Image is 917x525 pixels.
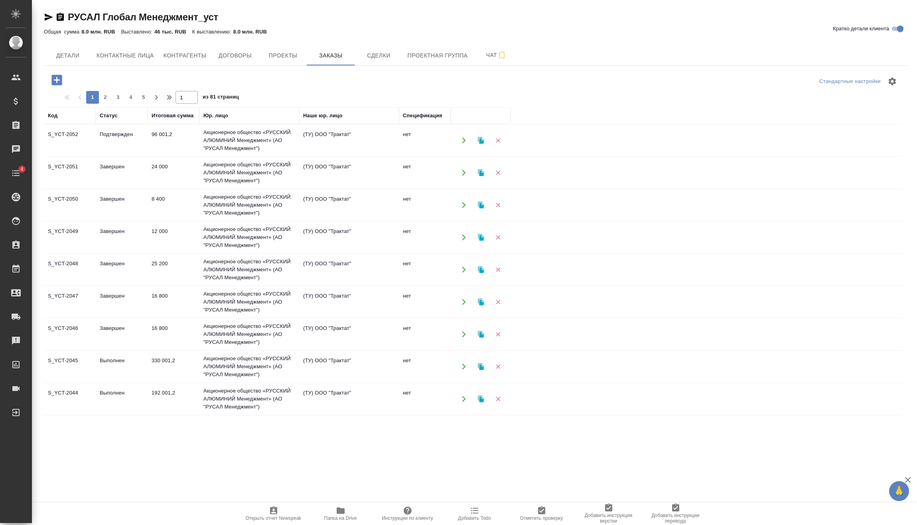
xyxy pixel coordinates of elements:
[55,12,65,22] button: Скопировать ссылку
[96,159,148,187] td: Завершен
[148,126,199,154] td: 96 001,2
[246,515,302,521] span: Открыть отчет Newspeak
[152,112,193,120] div: Итоговая сумма
[307,503,374,525] button: Папка на Drive
[490,294,506,310] button: Удалить
[199,351,299,383] td: Акционерное общество «РУССКИЙ АЛЮМИНИЙ Менеджмент» (АО "РУСАЛ Менеджмент")
[456,294,472,310] button: Открыть
[490,391,506,407] button: Удалить
[124,91,137,104] button: 4
[299,288,399,316] td: (ТУ) ООО "Трактат"
[44,29,81,35] p: Общая сумма
[303,112,343,120] div: Наше юр. лицо
[199,318,299,350] td: Акционерное общество «РУССКИЙ АЛЮМИНИЙ Менеджмент» (АО "РУСАЛ Менеджмент")
[473,262,489,278] button: Клонировать
[441,503,508,525] button: Добавить Todo
[883,72,902,91] span: Настроить таблицу
[817,75,883,88] div: split button
[892,483,906,499] span: 🙏
[96,353,148,381] td: Выполнен
[137,93,150,101] span: 5
[324,515,357,521] span: Папка на Drive
[99,91,112,104] button: 2
[121,29,154,35] p: Выставлено:
[44,159,96,187] td: S_YCT-2051
[199,415,299,447] td: Акционерное общество «РУССКИЙ АЛЮМИНИЙ Менеджмент» (АО "РУСАЛ Менеджмент")
[192,29,233,35] p: К выставлению:
[96,126,148,154] td: Подтвержден
[497,51,507,60] svg: Подписаться
[456,165,472,181] button: Открыть
[456,197,472,213] button: Открыть
[399,320,451,348] td: нет
[490,132,506,149] button: Удалить
[112,93,124,101] span: 3
[456,262,472,278] button: Открыть
[99,93,112,101] span: 2
[399,256,451,284] td: нет
[199,254,299,286] td: Акционерное общество «РУССКИЙ АЛЮМИНИЙ Менеджмент» (АО "РУСАЛ Менеджмент")
[473,391,489,407] button: Клонировать
[833,25,889,33] span: Кратко детали клиента
[399,159,451,187] td: нет
[456,391,472,407] button: Открыть
[575,503,642,525] button: Добавить инструкции верстки
[44,223,96,251] td: S_YCT-2049
[97,51,154,61] span: Контактные лица
[473,294,489,310] button: Клонировать
[473,229,489,246] button: Клонировать
[199,383,299,415] td: Акционерное общество «РУССКИЙ АЛЮМИНИЙ Менеджмент» (АО "РУСАЛ Менеджмент")
[124,93,137,101] span: 4
[148,191,199,219] td: 8 400
[299,191,399,219] td: (ТУ) ООО "Трактат"
[299,223,399,251] td: (ТУ) ООО "Трактат"
[48,112,57,120] div: Код
[399,353,451,381] td: нет
[44,12,53,22] button: Скопировать ссылку для ЯМессенджера
[148,223,199,251] td: 12 000
[96,223,148,251] td: Завершен
[96,385,148,413] td: Выполнен
[100,112,118,120] div: Статус
[490,359,506,375] button: Удалить
[399,126,451,154] td: нет
[148,256,199,284] td: 25 200
[473,197,489,213] button: Клонировать
[44,353,96,381] td: S_YCT-2045
[642,503,709,525] button: Добавить инструкции перевода
[299,159,399,187] td: (ТУ) ООО "Трактат"
[473,359,489,375] button: Клонировать
[148,159,199,187] td: 24 000
[456,229,472,246] button: Открыть
[148,353,199,381] td: 330 001,2
[44,256,96,284] td: S_YCT-2048
[44,385,96,413] td: S_YCT-2044
[81,29,121,35] p: 8.0 млн. RUB
[96,417,148,445] td: В работе
[16,165,28,173] span: 4
[148,417,199,445] td: 912 000
[456,359,472,375] button: Открыть
[520,515,563,521] span: Отметить проверку
[199,286,299,318] td: Акционерное общество «РУССКИЙ АЛЮМИНИЙ Менеджмент» (АО "РУСАЛ Менеджмент")
[382,515,433,521] span: Инструкции по клиенту
[473,326,489,343] button: Клонировать
[216,51,254,61] span: Договоры
[299,385,399,413] td: (ТУ) ООО "Трактат"
[490,262,506,278] button: Удалить
[374,503,441,525] button: Инструкции по клиенту
[233,29,273,35] p: 8.0 млн. RUB
[399,191,451,219] td: нет
[96,191,148,219] td: Завершен
[456,326,472,343] button: Открыть
[490,165,506,181] button: Удалить
[96,320,148,348] td: Завершен
[199,124,299,156] td: Акционерное общество «РУССКИЙ АЛЮМИНИЙ Менеджмент» (АО "РУСАЛ Менеджмент")
[580,513,637,524] span: Добавить инструкции верстки
[112,91,124,104] button: 3
[403,112,442,120] div: Спецификация
[46,72,68,88] button: Добавить проект
[96,288,148,316] td: Завершен
[199,221,299,253] td: Акционерное общество «РУССКИЙ АЛЮМИНИЙ Менеджмент» (АО "РУСАЛ Менеджмент")
[299,417,399,445] td: (ТУ) ООО "Трактат"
